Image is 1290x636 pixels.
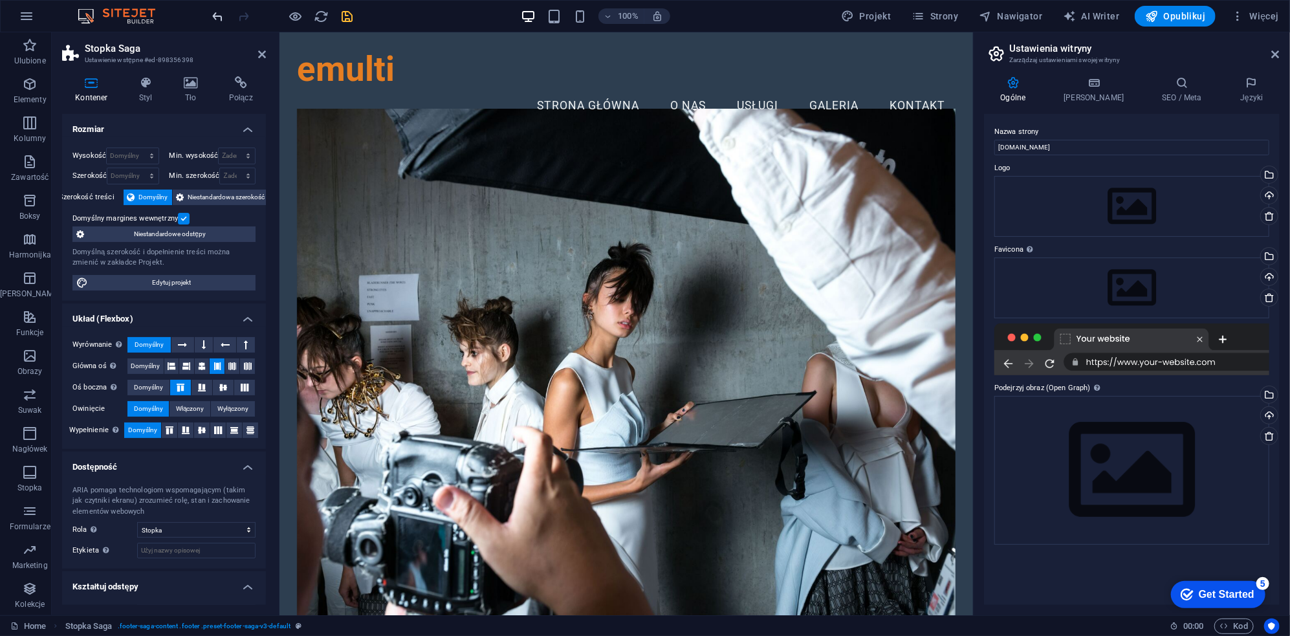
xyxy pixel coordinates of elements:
[128,422,157,438] span: Domyślny
[62,303,266,327] h4: Układ (Flexbox)
[127,337,171,353] button: Domyślny
[1047,76,1146,104] h4: [PERSON_NAME]
[62,76,126,104] h4: Kontener
[17,483,43,493] p: Stopka
[1063,10,1119,23] span: AI Writer
[12,444,48,454] p: Nagłówek
[217,401,249,417] span: Wyłączony
[124,190,172,205] button: Domyślny
[12,560,48,571] p: Marketing
[11,172,49,182] p: Zawartość
[1009,43,1280,54] h2: Ustawienia witryny
[994,140,1269,155] input: Nazwa...
[171,76,216,104] h4: Tło
[72,543,137,558] label: Etykieta
[10,521,50,532] p: Formularze
[994,242,1269,258] label: Favicona
[288,8,303,24] button: Kliknij tutaj, aby wyjść z trybu podglądu i kontynuować edycję
[1231,10,1279,23] span: Więcej
[314,9,329,24] i: Przeładuj stronę
[974,6,1047,27] button: Nawigator
[14,133,46,144] p: Kolumny
[7,6,102,34] div: Get Started 5 items remaining, 0% complete
[127,358,164,374] button: Domyślny
[994,396,1269,544] div: Wybierz pliki z menedżera plików, zdjęć stockowych lub prześlij plik(i)
[135,337,164,353] span: Domyślny
[215,76,266,104] h4: Połącz
[134,401,163,417] span: Domyślny
[994,380,1269,396] label: Podejrzyj obraz (Open Graph)
[131,358,160,374] span: Domyślny
[14,94,47,105] p: Elementy
[994,160,1269,176] label: Logo
[176,401,204,417] span: Włączony
[139,190,168,205] span: Domyślny
[72,226,256,242] button: Niestandardowe odstępy
[1264,619,1280,634] button: Usercentrics
[137,543,256,558] input: Użyj nazwy opisowej
[65,619,302,634] nav: breadcrumb
[72,172,107,179] label: Szerokość
[127,380,169,395] button: Domyślny
[69,422,124,438] label: Wypełnienie
[10,619,46,634] a: Kliknij, aby anulować zaznaczenie. Kliknij dwukrotnie, aby otworzyć Strony
[16,327,44,338] p: Funkcje
[127,401,169,417] button: Domyślny
[1214,619,1254,634] button: Kod
[296,622,301,630] i: Ten element jest konfigurowalnym ustawieniem wstępnym
[118,619,290,634] span: . footer-saga-content .footer .preset-footer-saga-v3-default
[994,258,1269,318] div: Wybierz pliki z menedżera plików, zdjęć stockowych lub prześlij plik(i)
[74,8,171,24] img: Editor Logo
[340,8,355,24] button: save
[1135,6,1216,27] button: Opublikuj
[88,226,252,242] span: Niestandardowe odstępy
[211,9,226,24] i: Cofnij: Przesuń elementy (Ctrl+Z)
[93,3,105,16] div: 5
[72,380,127,395] label: Oś boczna
[1146,76,1224,104] h4: SEO / Meta
[92,275,252,291] span: Edytuj projekt
[169,401,210,417] button: Włączony
[1223,76,1280,104] h4: Języki
[134,380,163,395] span: Domyślny
[62,114,266,137] h4: Rozmiar
[126,76,171,104] h4: Styl
[35,14,91,26] div: Get Started
[598,8,644,24] button: 100%
[169,152,219,159] label: Min. wysokość
[14,56,46,66] p: Ulubione
[1226,6,1284,27] button: Więcej
[85,54,240,66] h3: Ustawienie wstępne #ed-898356398
[18,405,42,415] p: Suwak
[1009,54,1254,66] h3: Zarządzaj ustawieniami swojej witryny
[211,401,255,417] button: Wyłączony
[124,422,161,438] button: Domyślny
[59,190,124,205] label: Szerokość treści
[72,337,127,353] label: Wyrównanie
[72,275,256,291] button: Edytuj projekt
[907,6,964,27] button: Strony
[65,619,113,634] span: Kliknij, aby zaznaczyć. Kliknij dwukrotnie, aby edytować
[994,176,1269,237] div: Wybierz pliki z menedżera plików, zdjęć stockowych lub prześlij plik(i)
[72,152,106,159] label: Wysokość
[72,401,127,417] label: Owinięcie
[62,571,266,595] h4: Kształtuj odstępy
[173,190,269,205] button: Niestandardowa szerokość
[651,10,663,22] i: Po zmianie rozmiaru automatycznie dostosowuje poziom powiększenia do wybranego urządzenia.
[9,250,51,260] p: Harmonijka
[314,8,329,24] button: reload
[72,485,256,518] div: ARIA pomaga technologiom wspomagającym (takim jak czytniki ekranu) zrozumieć rolę, stan i zachowa...
[188,190,265,205] span: Niestandardowa szerokość
[1145,10,1205,23] span: Opublikuj
[210,8,226,24] button: undo
[72,522,100,538] span: Rola
[169,172,220,179] label: Min. szerokość
[841,10,891,23] span: Projekt
[1192,621,1194,631] span: :
[62,452,266,475] h4: Dostępność
[340,9,355,24] i: Zapisz (Ctrl+S)
[17,366,43,377] p: Obrazy
[912,10,959,23] span: Strony
[85,43,266,54] h2: Stopka Saga
[979,10,1042,23] span: Nawigator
